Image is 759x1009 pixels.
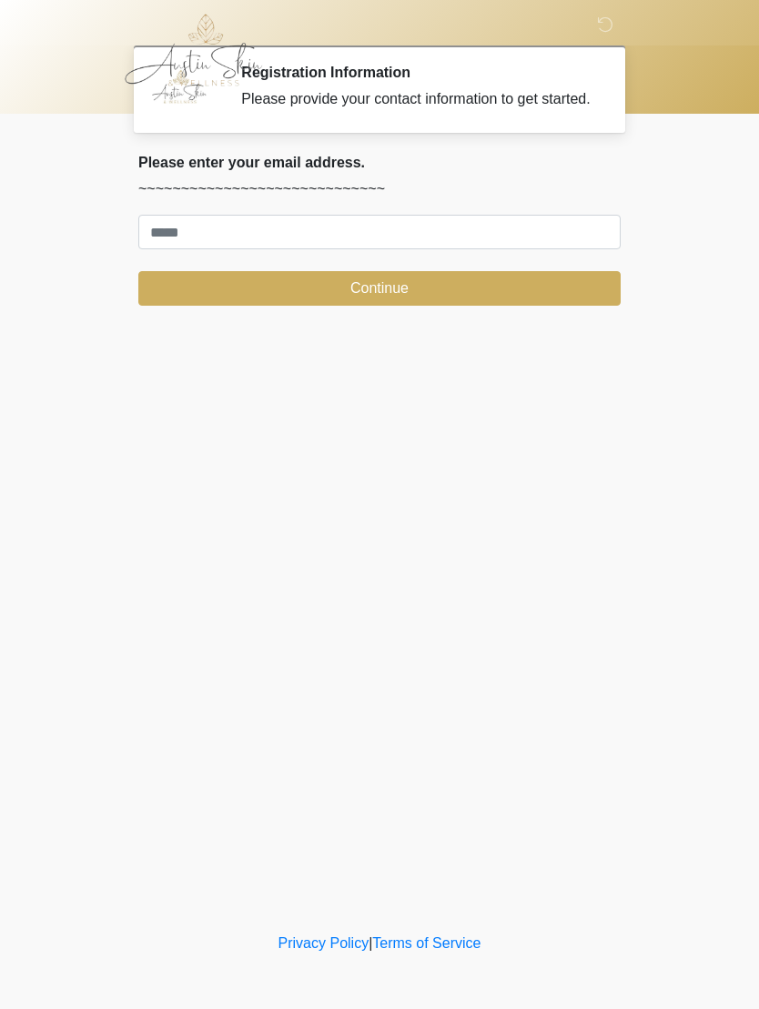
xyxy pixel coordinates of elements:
h2: Please enter your email address. [138,154,621,171]
img: Austin Skin & Wellness Logo [120,14,281,86]
button: Continue [138,271,621,306]
p: ~~~~~~~~~~~~~~~~~~~~~~~~~~~~~ [138,178,621,200]
a: | [369,935,372,951]
a: Privacy Policy [278,935,369,951]
a: Terms of Service [372,935,481,951]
